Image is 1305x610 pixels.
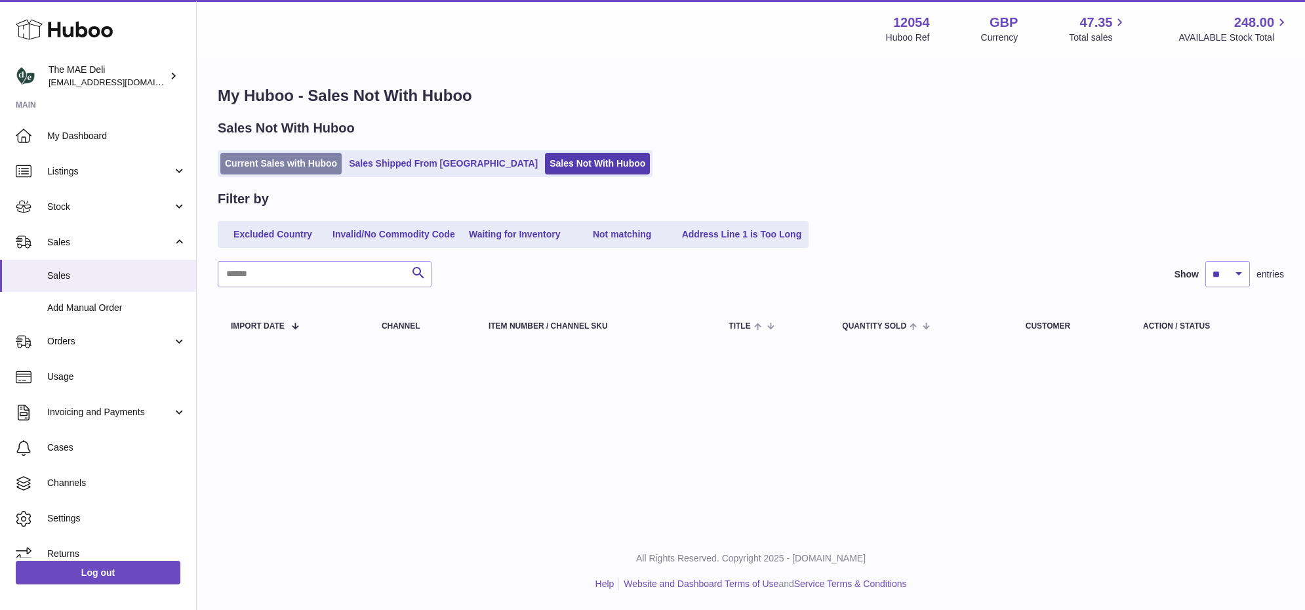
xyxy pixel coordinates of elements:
[1174,268,1199,281] label: Show
[47,406,172,418] span: Invoicing and Payments
[794,579,907,589] a: Service Terms & Conditions
[893,14,930,31] strong: 12054
[47,130,186,142] span: My Dashboard
[729,322,750,331] span: Title
[619,578,906,590] li: and
[570,224,675,245] a: Not matching
[624,579,778,589] a: Website and Dashboard Terms of Use
[218,119,355,137] h2: Sales Not With Huboo
[49,77,193,87] span: [EMAIL_ADDRESS][DOMAIN_NAME]
[220,153,342,174] a: Current Sales with Huboo
[677,224,807,245] a: Address Line 1 is Too Long
[328,224,460,245] a: Invalid/No Commodity Code
[218,190,269,208] h2: Filter by
[382,322,462,331] div: Channel
[16,561,180,584] a: Log out
[545,153,650,174] a: Sales Not With Huboo
[1234,14,1274,31] span: 248.00
[47,302,186,314] span: Add Manual Order
[47,512,186,525] span: Settings
[344,153,542,174] a: Sales Shipped From [GEOGRAPHIC_DATA]
[16,66,35,86] img: logistics@deliciouslyella.com
[1026,322,1117,331] div: Customer
[1178,31,1289,44] span: AVAILABLE Stock Total
[47,441,186,454] span: Cases
[47,165,172,178] span: Listings
[231,322,285,331] span: Import date
[47,335,172,348] span: Orders
[886,31,930,44] div: Huboo Ref
[220,224,325,245] a: Excluded Country
[842,322,906,331] span: Quantity Sold
[47,477,186,489] span: Channels
[1178,14,1289,44] a: 248.00 AVAILABLE Stock Total
[595,579,614,589] a: Help
[981,31,1018,44] div: Currency
[489,322,702,331] div: Item Number / Channel SKU
[990,14,1018,31] strong: GBP
[207,552,1295,565] p: All Rights Reserved. Copyright 2025 - [DOMAIN_NAME]
[47,201,172,213] span: Stock
[47,236,172,249] span: Sales
[47,548,186,560] span: Returns
[49,64,167,89] div: The MAE Deli
[47,371,186,383] span: Usage
[1143,322,1271,331] div: Action / Status
[218,85,1284,106] h1: My Huboo - Sales Not With Huboo
[462,224,567,245] a: Waiting for Inventory
[47,270,186,282] span: Sales
[1069,14,1127,44] a: 47.35 Total sales
[1079,14,1112,31] span: 47.35
[1069,31,1127,44] span: Total sales
[1256,268,1284,281] span: entries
